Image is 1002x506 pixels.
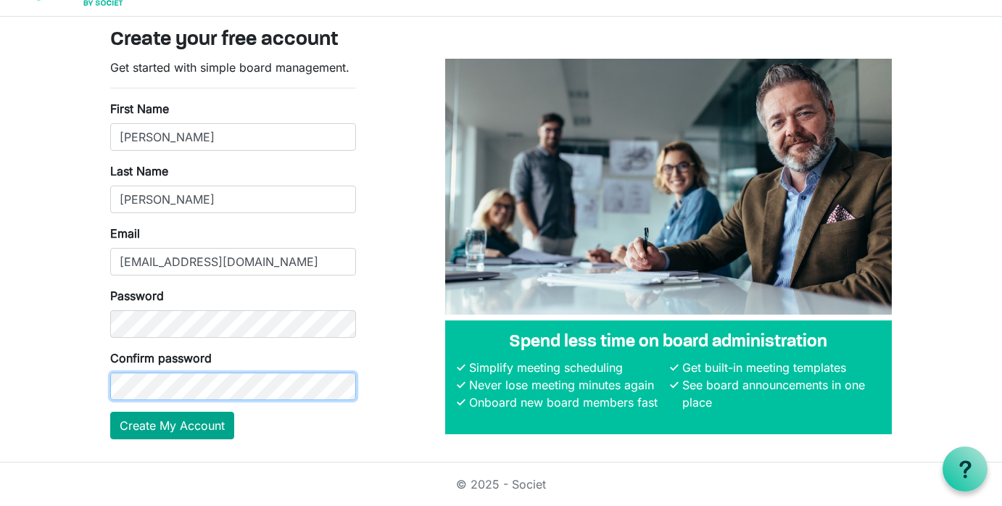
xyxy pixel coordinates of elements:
label: First Name [110,100,169,117]
li: Simplify meeting scheduling [465,359,667,376]
label: Last Name [110,162,168,180]
h3: Create your free account [110,28,892,53]
span: Get started with simple board management. [110,60,349,75]
li: See board announcements in one place [679,376,880,411]
li: Never lose meeting minutes again [465,376,667,394]
h4: Spend less time on board administration [457,332,880,353]
label: Email [110,225,140,242]
li: Onboard new board members fast [465,394,667,411]
button: Create My Account [110,412,234,439]
img: A photograph of board members sitting at a table [445,59,892,315]
a: © 2025 - Societ [456,477,546,492]
li: Get built-in meeting templates [679,359,880,376]
label: Password [110,287,164,304]
label: Confirm password [110,349,212,367]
